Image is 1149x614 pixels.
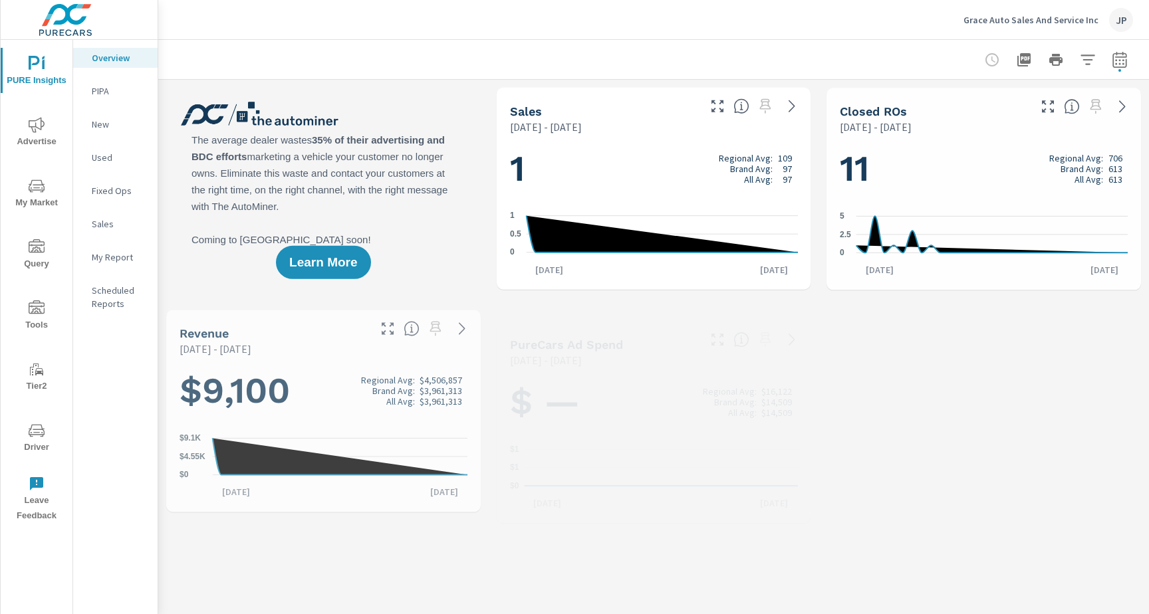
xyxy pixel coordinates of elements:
[1049,153,1103,163] p: Regional Avg:
[755,329,776,350] span: Select a preset date range to save this widget
[92,217,147,231] p: Sales
[856,264,903,277] p: [DATE]
[524,496,571,510] p: [DATE]
[783,163,792,173] p: 97
[73,247,158,267] div: My Report
[1064,98,1080,114] span: Number of Repair Orders Closed by the selected dealership group over the selected time range. [So...
[386,396,415,407] p: All Avg:
[730,163,773,173] p: Brand Avg:
[755,96,776,117] span: Select a preset date range to save this widget
[728,407,757,418] p: All Avg:
[1112,96,1133,117] a: See more details in report
[73,114,158,134] div: New
[73,48,158,68] div: Overview
[707,96,728,117] button: Make Fullscreen
[510,104,542,118] h5: Sales
[5,56,68,88] span: PURE Insights
[420,396,462,407] p: $3,961,313
[761,407,792,418] p: $14,509
[1108,153,1122,163] p: 706
[733,98,749,114] span: Number of vehicles sold by the dealership over the selected date range. [Source: This data is sou...
[361,375,415,385] p: Regional Avg:
[510,463,519,472] text: $1
[1081,264,1128,277] p: [DATE]
[420,375,462,385] p: $4,506,857
[73,181,158,201] div: Fixed Ops
[1108,163,1122,174] p: 613
[714,397,757,407] p: Brand Avg:
[840,104,907,118] h5: Closed ROs
[404,320,420,336] span: Total sales revenue over the selected date range. [Source: This data is sourced from the dealer’s...
[92,51,147,64] p: Overview
[733,332,749,348] span: Total cost of media for all PureCars channels for the selected dealership group over the selected...
[372,385,415,396] p: Brand Avg:
[751,496,797,510] p: [DATE]
[761,397,792,407] p: $14,509
[510,352,582,368] p: [DATE] - [DATE]
[1108,174,1122,185] p: 613
[719,152,773,163] p: Regional Avg:
[5,361,68,394] span: Tier2
[421,486,467,499] p: [DATE]
[92,184,147,197] p: Fixed Ops
[92,151,147,164] p: Used
[840,211,844,221] text: 5
[180,326,229,340] h5: Revenue
[510,211,515,221] text: 1
[1075,47,1101,73] button: Apply Filters
[92,251,147,264] p: My Report
[5,178,68,211] span: My Market
[1106,47,1133,73] button: Select Date Range
[180,341,251,357] p: [DATE] - [DATE]
[92,84,147,98] p: PIPA
[1075,174,1103,185] p: All Avg:
[840,248,844,257] text: 0
[840,230,851,239] text: 2.5
[73,214,158,234] div: Sales
[377,318,398,339] button: Make Fullscreen
[510,146,798,191] h1: 1
[1061,163,1103,174] p: Brand Avg:
[510,445,519,454] text: $1
[1037,96,1059,117] button: Make Fullscreen
[751,263,797,276] p: [DATE]
[744,173,773,184] p: All Avg:
[781,96,803,117] a: See more details in report
[510,481,519,490] text: $0
[289,256,357,268] span: Learn More
[510,379,798,425] h1: $ —
[510,229,521,239] text: 0.5
[707,329,728,350] button: Make Fullscreen
[92,118,147,131] p: New
[5,423,68,455] span: Driver
[1043,47,1069,73] button: Print Report
[5,239,68,272] span: Query
[180,452,205,461] text: $4.55K
[1109,8,1133,32] div: JP
[840,146,1128,191] h1: 11
[526,263,573,276] p: [DATE]
[703,386,757,397] p: Regional Avg:
[778,152,792,163] p: 109
[420,385,462,396] p: $3,961,313
[425,318,446,339] span: Select a preset date range to save this widget
[451,318,473,339] a: See more details in report
[73,280,158,314] div: Scheduled Reports
[781,329,803,350] a: See more details in report
[783,173,792,184] p: 97
[963,14,1098,26] p: Grace Auto Sales And Service Inc
[213,486,259,499] p: [DATE]
[510,248,515,257] text: 0
[761,386,792,397] p: $16,122
[276,246,370,279] button: Learn More
[180,368,467,413] h1: $9,100
[5,117,68,150] span: Advertise
[180,433,201,443] text: $9.1K
[73,148,158,167] div: Used
[5,476,68,524] span: Leave Feedback
[1085,96,1106,117] span: Select a preset date range to save this widget
[1,40,72,529] div: nav menu
[73,81,158,101] div: PIPA
[840,119,912,135] p: [DATE] - [DATE]
[5,300,68,333] span: Tools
